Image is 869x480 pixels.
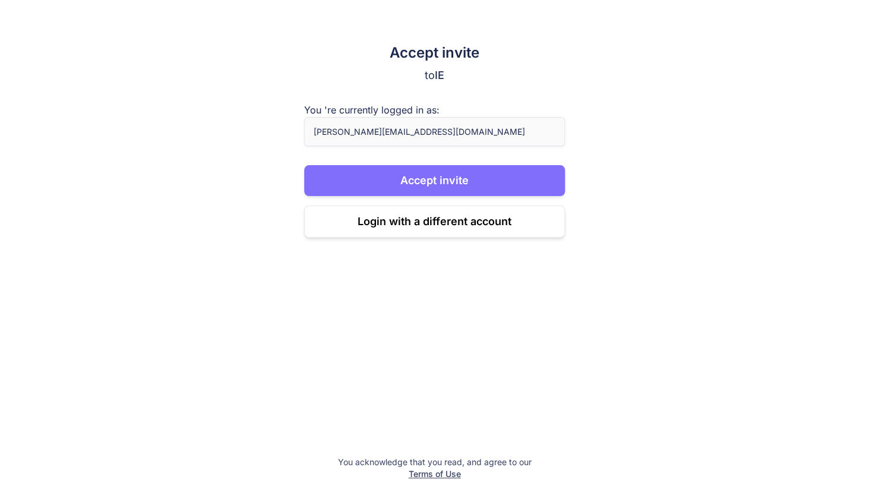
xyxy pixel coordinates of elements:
p: Terms of Use [338,468,532,480]
h2: Accept invite [304,43,565,62]
p: You acknowledge that you read, and agree to our [338,456,532,468]
span: IE [435,69,444,81]
p: to [304,67,565,84]
button: Accept invite [304,165,565,196]
button: Login with a different account [304,206,565,238]
div: You 're currently logged in as: [304,103,565,117]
